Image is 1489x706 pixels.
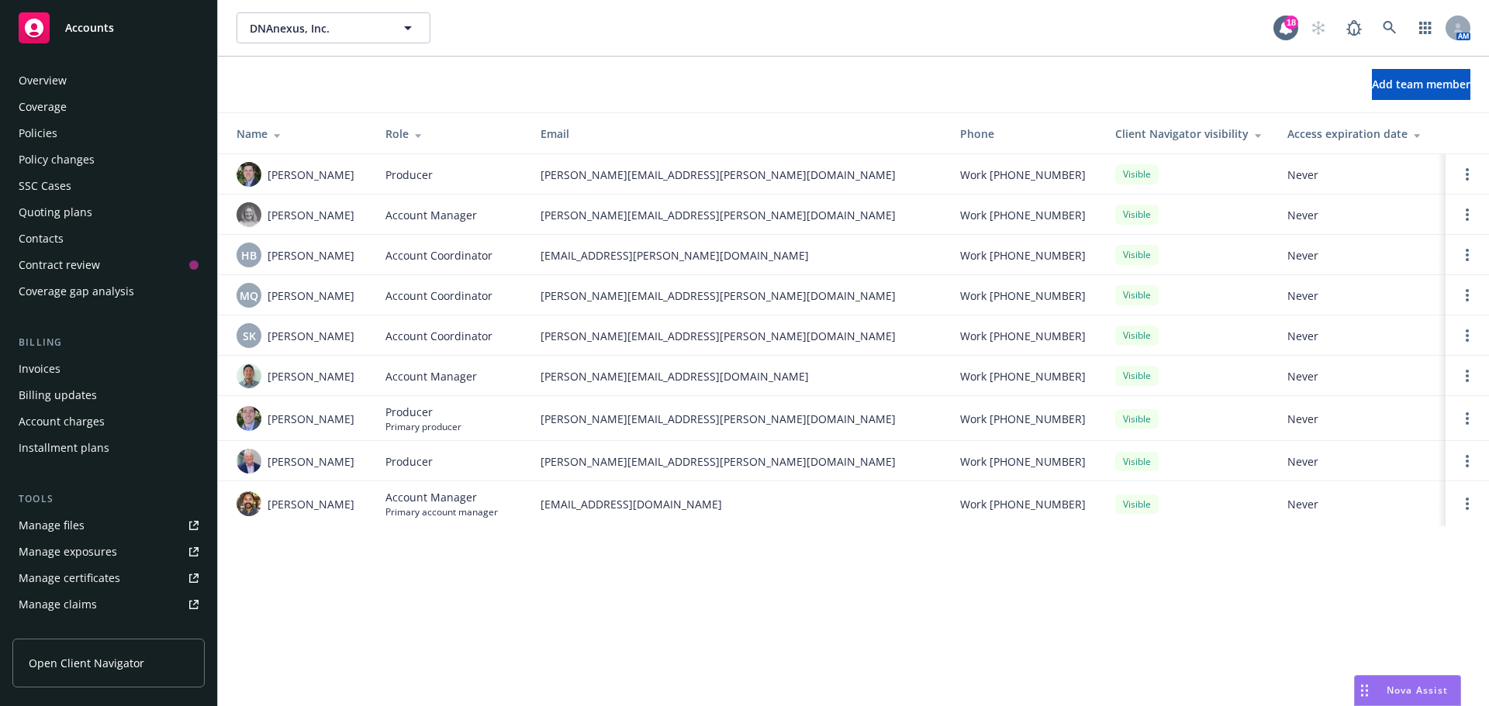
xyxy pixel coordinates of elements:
span: Work [PHONE_NUMBER] [960,368,1086,384]
div: Visible [1115,366,1159,385]
a: Installment plans [12,436,205,460]
span: Producer [385,453,433,470]
span: Never [1287,496,1433,512]
div: Manage claims [19,592,97,617]
div: Access expiration date [1287,126,1433,142]
a: Search [1374,12,1405,43]
a: Manage claims [12,592,205,617]
div: Visible [1115,245,1159,264]
span: Producer [385,167,433,183]
div: Manage BORs [19,618,92,643]
span: Never [1287,167,1433,183]
span: [PERSON_NAME] [268,288,354,304]
span: [PERSON_NAME] [268,411,354,427]
a: Open options [1458,494,1477,513]
a: Quoting plans [12,200,205,225]
span: [PERSON_NAME][EMAIL_ADDRESS][PERSON_NAME][DOMAIN_NAME] [541,328,935,344]
a: Open options [1458,205,1477,224]
span: [EMAIL_ADDRESS][DOMAIN_NAME] [541,496,935,512]
a: Start snowing [1303,12,1334,43]
a: Accounts [12,6,205,50]
span: [PERSON_NAME][EMAIL_ADDRESS][PERSON_NAME][DOMAIN_NAME] [541,411,935,427]
div: Policy changes [19,147,95,172]
div: Role [385,126,516,142]
span: Open Client Navigator [29,655,144,671]
span: Never [1287,411,1433,427]
a: Switch app [1410,12,1441,43]
button: Add team member [1372,69,1470,100]
span: Work [PHONE_NUMBER] [960,328,1086,344]
div: Manage certificates [19,566,120,591]
span: Never [1287,453,1433,470]
a: Invoices [12,356,205,381]
a: Coverage [12,95,205,119]
a: Coverage gap analysis [12,279,205,304]
span: Primary account manager [385,505,498,518]
span: Producer [385,404,461,420]
span: Account Manager [385,489,498,505]
div: Coverage [19,95,67,119]
span: [PERSON_NAME] [268,207,354,223]
span: [PERSON_NAME] [268,453,354,470]
div: Email [541,126,935,142]
a: Policy changes [12,147,205,172]
button: DNAnexus, Inc. [237,12,430,43]
span: SK [243,328,256,344]
span: [PERSON_NAME][EMAIL_ADDRESS][DOMAIN_NAME] [541,368,935,384]
a: Policies [12,121,205,146]
span: [PERSON_NAME] [268,328,354,344]
span: Work [PHONE_NUMBER] [960,167,1086,183]
span: Never [1287,328,1433,344]
span: Work [PHONE_NUMBER] [960,496,1086,512]
a: Open options [1458,452,1477,470]
a: Open options [1458,165,1477,184]
div: Name [237,126,361,142]
span: Work [PHONE_NUMBER] [960,207,1086,223]
span: [PERSON_NAME] [268,247,354,263]
div: Visible [1115,285,1159,305]
span: Account Coordinator [385,247,492,263]
span: HB [241,247,257,263]
span: Work [PHONE_NUMBER] [960,453,1086,470]
img: photo [237,162,261,187]
div: Visible [1115,325,1159,345]
div: Manage exposures [19,539,117,564]
div: Visible [1115,409,1159,429]
a: Billing updates [12,383,205,408]
a: Manage BORs [12,618,205,643]
img: photo [237,363,261,388]
span: [PERSON_NAME] [268,368,354,384]
a: SSC Cases [12,174,205,198]
span: Work [PHONE_NUMBER] [960,288,1086,304]
span: [PERSON_NAME][EMAIL_ADDRESS][PERSON_NAME][DOMAIN_NAME] [541,167,935,183]
span: Nova Assist [1387,684,1448,697]
a: Report a Bug [1339,12,1370,43]
a: Manage certificates [12,566,205,591]
span: Never [1287,368,1433,384]
span: Account Manager [385,368,477,384]
a: Manage exposures [12,539,205,564]
a: Open options [1458,367,1477,385]
span: Work [PHONE_NUMBER] [960,411,1086,427]
div: Coverage gap analysis [19,279,134,304]
a: Overview [12,68,205,93]
img: photo [237,491,261,516]
button: Nova Assist [1354,675,1461,706]
div: Policies [19,121,57,146]
img: photo [237,202,261,227]
span: [PERSON_NAME][EMAIL_ADDRESS][PERSON_NAME][DOMAIN_NAME] [541,207,935,223]
div: Installment plans [19,436,109,460]
div: Quoting plans [19,200,92,225]
a: Open options [1458,409,1477,428]
div: Manage files [19,513,85,538]
span: [PERSON_NAME] [268,167,354,183]
a: Manage files [12,513,205,538]
span: [EMAIL_ADDRESS][PERSON_NAME][DOMAIN_NAME] [541,247,935,263]
div: 18 [1284,15,1298,29]
img: photo [237,406,261,431]
div: Account charges [19,409,105,434]
div: Visible [1115,164,1159,184]
span: Never [1287,207,1433,223]
div: SSC Cases [19,174,71,198]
